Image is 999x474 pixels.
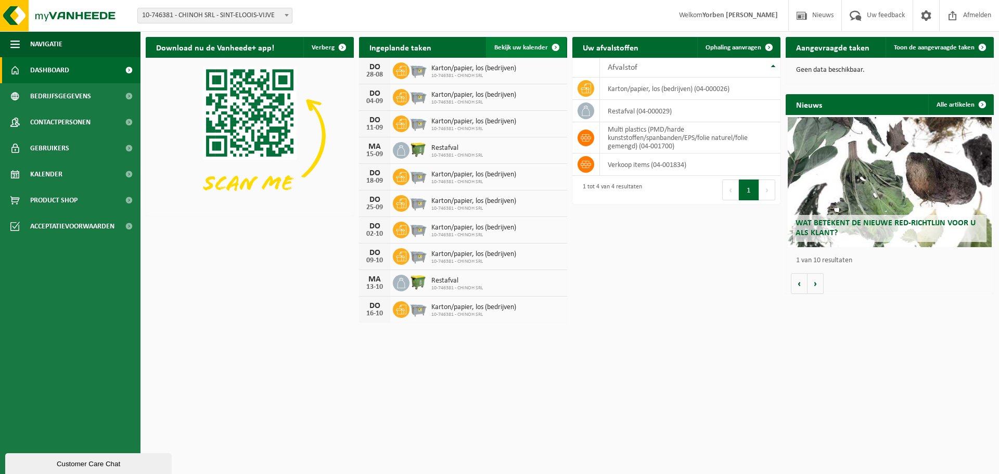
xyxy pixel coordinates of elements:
[600,78,780,100] td: karton/papier, los (bedrijven) (04-000026)
[364,302,385,310] div: DO
[30,109,91,135] span: Contactpersonen
[30,83,91,109] span: Bedrijfsgegevens
[364,124,385,132] div: 11-09
[431,179,516,185] span: 10-746381 - CHINOH SRL
[702,11,778,19] strong: Yorben [PERSON_NAME]
[431,65,516,73] span: Karton/papier, los (bedrijven)
[572,37,649,57] h2: Uw afvalstoffen
[364,204,385,211] div: 25-09
[894,44,975,51] span: Toon de aangevraagde taken
[431,144,483,152] span: Restafval
[791,273,808,294] button: Vorige
[431,73,516,79] span: 10-746381 - CHINOH SRL
[312,44,335,51] span: Verberg
[409,114,427,132] img: WB-2500-GAL-GY-01
[431,171,516,179] span: Karton/papier, los (bedrijven)
[137,8,292,23] span: 10-746381 - CHINOH SRL - SINT-ELOOIS-VIJVE
[431,91,516,99] span: Karton/papier, los (bedrijven)
[409,61,427,79] img: WB-2500-GAL-GY-01
[364,230,385,238] div: 02-10
[431,224,516,232] span: Karton/papier, los (bedrijven)
[364,116,385,124] div: DO
[431,197,516,206] span: Karton/papier, los (bedrijven)
[796,67,983,74] p: Geen data beschikbaar.
[364,177,385,185] div: 18-09
[722,180,739,200] button: Previous
[431,118,516,126] span: Karton/papier, los (bedrijven)
[928,94,993,115] a: Alle artikelen
[364,169,385,177] div: DO
[886,37,993,58] a: Toon de aangevraagde taken
[600,153,780,176] td: verkoop items (04-001834)
[578,178,642,201] div: 1 tot 4 van 4 resultaten
[808,273,824,294] button: Volgende
[138,8,292,23] span: 10-746381 - CHINOH SRL - SINT-ELOOIS-VIJVE
[409,87,427,105] img: WB-2500-GAL-GY-01
[600,122,780,153] td: multi plastics (PMD/harde kunststoffen/spanbanden/EPS/folie naturel/folie gemengd) (04-001700)
[30,31,62,57] span: Navigatie
[409,220,427,238] img: WB-2500-GAL-GY-01
[359,37,442,57] h2: Ingeplande taken
[600,100,780,122] td: restafval (04-000029)
[431,312,516,318] span: 10-746381 - CHINOH SRL
[431,259,516,265] span: 10-746381 - CHINOH SRL
[303,37,353,58] button: Verberg
[364,151,385,158] div: 15-09
[364,63,385,71] div: DO
[364,284,385,291] div: 13-10
[146,58,354,214] img: Download de VHEPlus App
[409,273,427,291] img: WB-1100-HPE-GN-50
[431,232,516,238] span: 10-746381 - CHINOH SRL
[30,187,78,213] span: Product Shop
[697,37,779,58] a: Ophaling aanvragen
[30,213,114,239] span: Acceptatievoorwaarden
[494,44,548,51] span: Bekijk uw kalender
[409,167,427,185] img: WB-2500-GAL-GY-01
[739,180,759,200] button: 1
[364,71,385,79] div: 28-08
[30,57,69,83] span: Dashboard
[364,98,385,105] div: 04-09
[364,222,385,230] div: DO
[431,285,483,291] span: 10-746381 - CHINOH SRL
[431,126,516,132] span: 10-746381 - CHINOH SRL
[409,247,427,264] img: WB-2500-GAL-GY-01
[364,89,385,98] div: DO
[786,94,832,114] h2: Nieuws
[608,63,637,72] span: Afvalstof
[364,257,385,264] div: 09-10
[5,451,174,474] iframe: chat widget
[409,194,427,211] img: WB-2500-GAL-GY-01
[431,206,516,212] span: 10-746381 - CHINOH SRL
[431,250,516,259] span: Karton/papier, los (bedrijven)
[431,99,516,106] span: 10-746381 - CHINOH SRL
[706,44,761,51] span: Ophaling aanvragen
[146,37,285,57] h2: Download nu de Vanheede+ app!
[364,249,385,257] div: DO
[788,117,992,247] a: Wat betekent de nieuwe RED-richtlijn voor u als klant?
[431,303,516,312] span: Karton/papier, los (bedrijven)
[30,161,62,187] span: Kalender
[431,152,483,159] span: 10-746381 - CHINOH SRL
[364,310,385,317] div: 16-10
[364,143,385,151] div: MA
[486,37,566,58] a: Bekijk uw kalender
[759,180,775,200] button: Next
[431,277,483,285] span: Restafval
[364,196,385,204] div: DO
[796,257,989,264] p: 1 van 10 resultaten
[409,300,427,317] img: WB-2500-GAL-GY-01
[796,219,976,237] span: Wat betekent de nieuwe RED-richtlijn voor u als klant?
[364,275,385,284] div: MA
[786,37,880,57] h2: Aangevraagde taken
[30,135,69,161] span: Gebruikers
[409,140,427,158] img: WB-1100-HPE-GN-50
